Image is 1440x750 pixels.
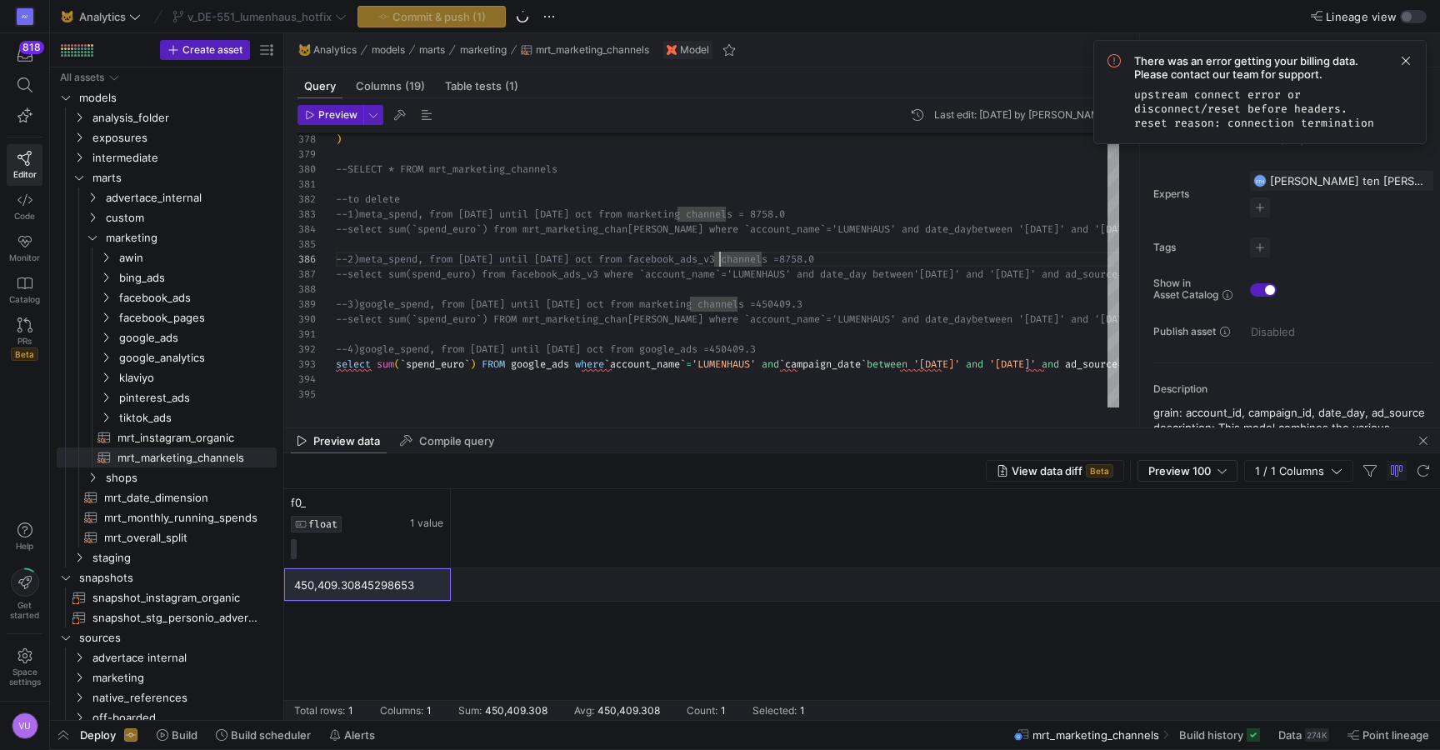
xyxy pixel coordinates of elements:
a: Monitor [7,227,42,269]
span: and [966,357,983,371]
div: Last edit: [DATE] by [PERSON_NAME] [934,109,1109,121]
span: e `account_name`='LUMENHAUS' and date_day between [627,267,913,281]
span: Columns [356,81,425,92]
span: Preview 100 [1148,464,1211,477]
div: 818 [19,41,44,54]
a: mrt_monthly_running_spends​​​​​​​​​​ [57,507,277,527]
span: --3)google_spend, from [DATE] until [DATE] oct from m [336,297,645,311]
span: mrt_date_dimension​​​​​​​​​​ [104,488,257,507]
div: 392 [297,342,316,357]
span: ad_source [1065,357,1117,371]
button: Data274K [1271,721,1337,749]
div: 450,409.30845298653 [294,569,441,602]
button: marts [415,40,449,60]
div: Press SPACE to select this row. [57,127,277,147]
div: Count: [687,705,717,717]
span: ` [680,357,686,371]
div: Press SPACE to select this row. [57,507,277,527]
span: Analytics [313,44,357,56]
div: Press SPACE to select this row. [57,87,277,107]
div: Press SPACE to select this row. [57,367,277,387]
span: marketing [460,44,507,56]
span: Data [1278,728,1302,742]
span: tiktok_ads [119,408,274,427]
span: marketing [92,668,274,687]
span: models [372,44,405,56]
span: Beta [11,347,38,361]
div: 380 [297,162,316,177]
span: [PERSON_NAME] where `account_name`='LUMENHAUS' and date_day [627,222,972,236]
span: Monitor [9,252,40,262]
span: and [762,357,779,371]
button: Build history [1172,721,1267,749]
img: undefined [667,45,677,55]
button: marketing [456,40,511,60]
span: ` [861,357,867,371]
span: [PERSON_NAME] ten [PERSON_NAME] [1270,174,1427,187]
span: mrt_marketing_channels [536,44,649,56]
div: 386 [297,252,316,267]
div: 395 [297,387,316,402]
button: 818 [7,40,42,70]
span: Experts [1153,188,1237,200]
div: Press SPACE to select this row. [57,247,277,267]
span: arketing channels =450409.3 [645,297,802,311]
span: ` [604,357,610,371]
a: Catalog [7,269,42,311]
div: Press SPACE to select this row. [57,567,277,587]
span: oogle_ads =450409.3 [645,342,756,356]
span: sources [79,628,274,647]
div: 379 [297,147,316,162]
span: facebook_ads [119,288,274,307]
button: Preview [297,105,363,125]
span: ` [779,357,785,371]
span: account_name [610,357,680,371]
div: Press SPACE to select this row. [57,687,277,707]
span: Create asset [182,44,242,56]
button: 1 / 1 Columns [1244,460,1353,482]
span: Help [14,541,35,551]
button: View data diffBeta [986,460,1124,482]
span: ) [470,357,476,371]
span: ` [464,357,470,371]
span: between [867,357,907,371]
div: Selected: [752,705,797,717]
span: 'LUMENHAUS' [692,357,756,371]
div: 274K [1305,728,1329,742]
span: Code [14,211,35,221]
div: Press SPACE to select this row. [57,227,277,247]
span: spend_euro [406,357,464,371]
div: Press SPACE to select this row. [57,307,277,327]
button: Create asset [160,40,250,60]
span: native_references [92,688,274,707]
div: 384 [297,222,316,237]
div: Sum: [458,705,482,717]
div: Press SPACE to select this row. [57,527,277,547]
span: [PERSON_NAME] where `account_name`='LUMENHAUS' and date_day [627,312,972,326]
span: --select sum(spend_euro) from facebook_ads_v3 wher [336,267,627,281]
span: Compile query [419,436,494,447]
div: 383 [297,207,316,222]
span: exposures [92,128,274,147]
div: Press SPACE to select this row. [57,447,277,467]
div: Press SPACE to select this row. [57,547,277,567]
span: staging [92,548,274,567]
span: analysis_folder [92,108,274,127]
span: Build history [1179,728,1243,742]
a: PRsBeta [7,311,42,367]
div: Avg: [574,705,594,717]
div: Press SPACE to select this row. [57,147,277,167]
span: PRs [17,336,32,346]
span: --4)google_spend, from [DATE] until [DATE] oct from g [336,342,645,356]
span: ) [336,132,342,146]
span: google_ads [511,357,569,371]
span: snapshot_stg_personio_advertace__employees​​​​​​​ [92,608,257,627]
span: 🐱 [61,11,72,22]
div: AV [17,8,33,25]
span: models [79,88,274,107]
div: 390 [297,312,316,327]
span: --SELECT * FROM mrt_marketing_channels [336,162,557,176]
span: custom [106,208,274,227]
span: Analytics [79,10,126,23]
button: Alerts [322,721,382,749]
